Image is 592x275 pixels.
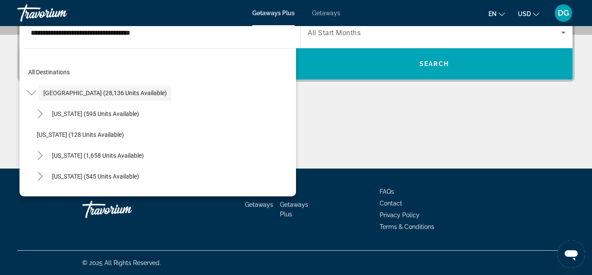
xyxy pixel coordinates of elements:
[33,189,296,205] button: [US_STATE] (8 units available)
[312,10,340,17] a: Getaways
[52,152,144,159] span: [US_STATE] (1,658 units available)
[43,89,167,96] span: [GEOGRAPHIC_DATA] (28,136 units available)
[82,196,169,222] a: Travorium
[33,127,296,142] button: [US_STATE] (128 units available)
[296,48,572,80] button: Search
[518,7,539,20] button: Change currency
[37,131,124,138] span: [US_STATE] (128 units available)
[488,10,497,17] span: en
[380,212,420,219] a: Privacy Policy
[280,201,308,218] a: Getaways Plus
[245,201,273,208] a: Getaways
[24,86,39,101] button: Toggle United States (28,136 units available)
[252,10,295,17] a: Getaways Plus
[380,188,394,195] a: FAQs
[552,4,575,22] button: User Menu
[33,169,48,184] button: Toggle Colorado (545 units available)
[380,223,434,230] a: Terms & Conditions
[20,17,572,80] div: Search widget
[558,9,569,17] span: DG
[488,7,505,20] button: Change language
[28,69,70,76] span: All destinations
[52,110,139,117] span: [US_STATE] (595 units available)
[33,106,48,122] button: Toggle Arizona (595 units available)
[17,2,104,24] a: Travorium
[48,106,143,122] button: [US_STATE] (595 units available)
[308,29,361,37] span: All Start Months
[380,200,402,207] a: Contact
[39,85,171,101] button: [GEOGRAPHIC_DATA] (28,136 units available)
[420,60,449,67] span: Search
[82,259,161,266] span: © 2025 All Rights Reserved.
[48,148,148,163] button: [US_STATE] (1,658 units available)
[518,10,531,17] span: USD
[557,240,585,268] iframe: Button to launch messaging window
[33,148,48,163] button: Toggle California (1,658 units available)
[24,64,296,80] button: All destinations
[48,169,143,184] button: [US_STATE] (545 units available)
[52,173,139,180] span: [US_STATE] (545 units available)
[31,20,59,26] span: Destination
